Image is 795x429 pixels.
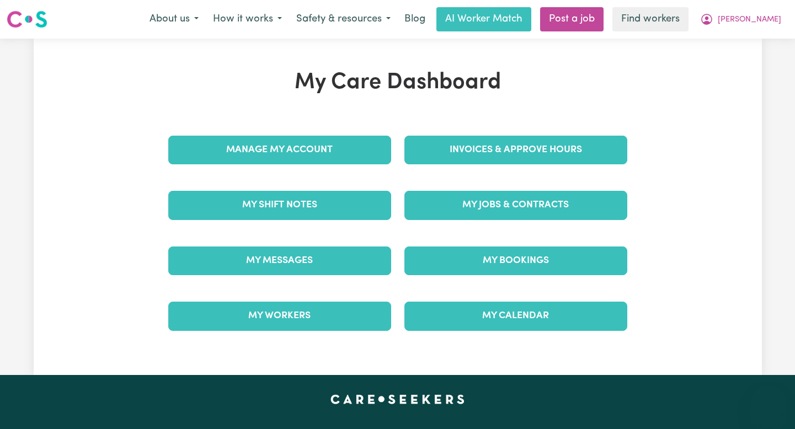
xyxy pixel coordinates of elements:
a: Careseekers home page [330,395,465,404]
a: Blog [398,7,432,31]
a: AI Worker Match [436,7,531,31]
a: Find workers [612,7,689,31]
a: Post a job [540,7,604,31]
button: About us [142,8,206,31]
span: [PERSON_NAME] [718,14,781,26]
h1: My Care Dashboard [162,69,634,96]
button: Safety & resources [289,8,398,31]
a: My Shift Notes [168,191,391,219]
button: How it works [206,8,289,31]
iframe: Button to launch messaging window [751,385,786,420]
a: My Jobs & Contracts [404,191,627,219]
a: Manage My Account [168,136,391,164]
a: My Messages [168,246,391,275]
a: Careseekers logo [7,7,47,32]
img: Careseekers logo [7,9,47,29]
a: My Bookings [404,246,627,275]
a: My Workers [168,302,391,330]
a: Invoices & Approve Hours [404,136,627,164]
a: My Calendar [404,302,627,330]
button: My Account [693,8,788,31]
